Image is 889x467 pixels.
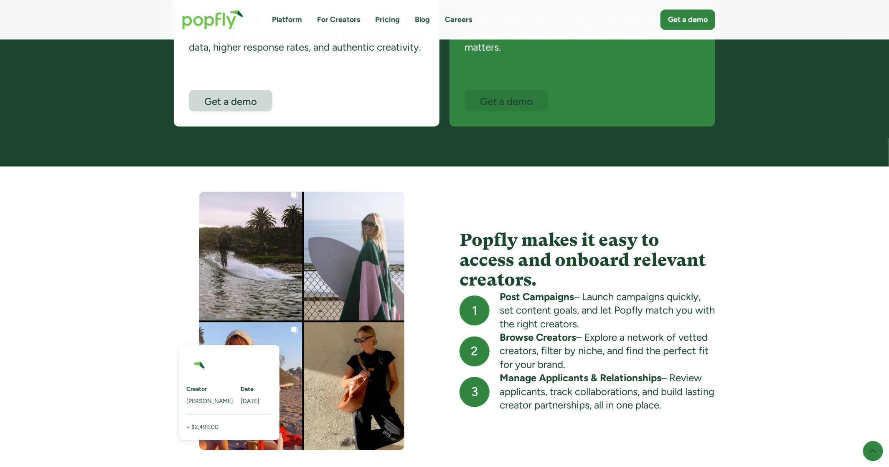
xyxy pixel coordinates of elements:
a: Platform [272,15,302,25]
div: Popfly’s network features top-tier creators who are chronically outdoors and carefully curated fo... [189,13,424,90]
a: Get a demo [465,90,548,112]
h3: 3 [471,384,478,400]
strong: Browse Creators [500,332,576,344]
div: Get a demo [472,96,541,107]
div: – Launch campaigns quickly, set content goals, and let Popfly match you with the right creators. [500,291,715,331]
div: Get a demo [196,96,265,107]
a: Careers [445,15,472,25]
div: + $2,499.00 [187,422,226,433]
div: Better collaboration speeds up the final cut with precise, time-stamped feedback exactly where it... [465,13,700,90]
h3: 1 [472,303,477,319]
h3: 2 [471,344,478,360]
h6: Date [241,385,272,394]
strong: Post Campaigns [500,291,574,303]
a: Blog [415,15,430,25]
h6: Creator [187,385,234,394]
a: Get a demo [189,90,272,112]
h4: Popfly makes it easy to access and onboard relevant creators. [460,230,715,291]
a: Pricing [375,15,400,25]
div: [DATE] [241,396,272,407]
a: For Creators [317,15,360,25]
div: – Review applicants, track collaborations, and build lasting creator partnerships, all in one place. [500,372,715,412]
strong: Manage Applicants & Relationships [500,372,661,384]
div: [PERSON_NAME] [187,396,234,407]
div: Get a demo [668,15,708,25]
div: – Explore a network of vetted creators, filter by niche, and find the perfect fit for your brand. [500,331,715,372]
a: home [174,2,252,38]
a: Get a demo [660,10,715,30]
